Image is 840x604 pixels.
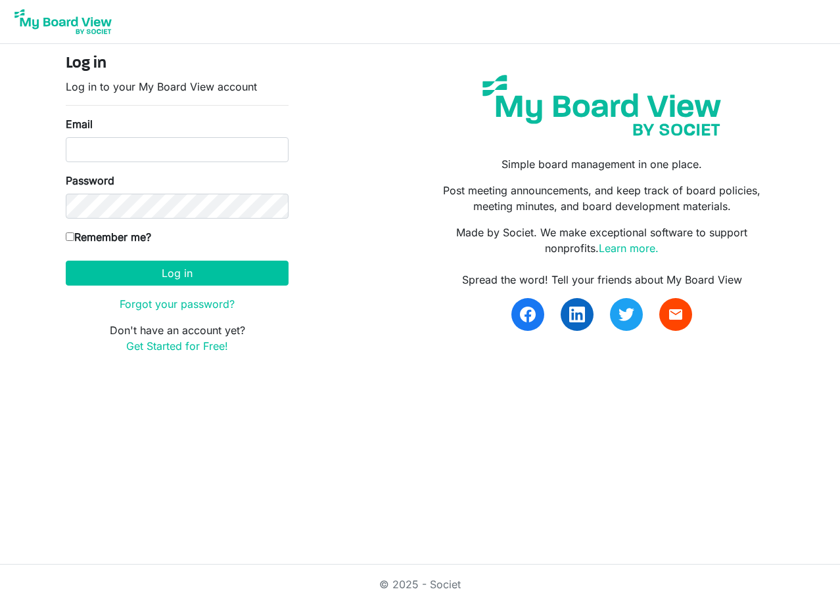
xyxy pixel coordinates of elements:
[618,307,634,322] img: twitter.svg
[11,5,116,38] img: My Board View Logo
[599,242,659,255] a: Learn more.
[379,578,461,591] a: © 2025 - Societ
[66,229,151,245] label: Remember me?
[120,297,235,311] a: Forgot your password?
[668,307,684,322] span: email
[430,156,774,172] p: Simple board management in one place.
[126,339,228,353] a: Get Started for Free!
[66,79,289,95] p: Log in to your My Board View account
[569,307,585,322] img: linkedin.svg
[473,65,731,146] img: my-board-view-societ.svg
[66,116,93,132] label: Email
[430,183,774,214] p: Post meeting announcements, and keep track of board policies, meeting minutes, and board developm...
[66,261,289,286] button: Log in
[430,272,774,288] div: Spread the word! Tell your friends about My Board View
[659,298,692,331] a: email
[66,54,289,74] h4: Log in
[66,232,74,241] input: Remember me?
[520,307,536,322] img: facebook.svg
[430,225,774,256] p: Made by Societ. We make exceptional software to support nonprofits.
[66,322,289,354] p: Don't have an account yet?
[66,173,114,188] label: Password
